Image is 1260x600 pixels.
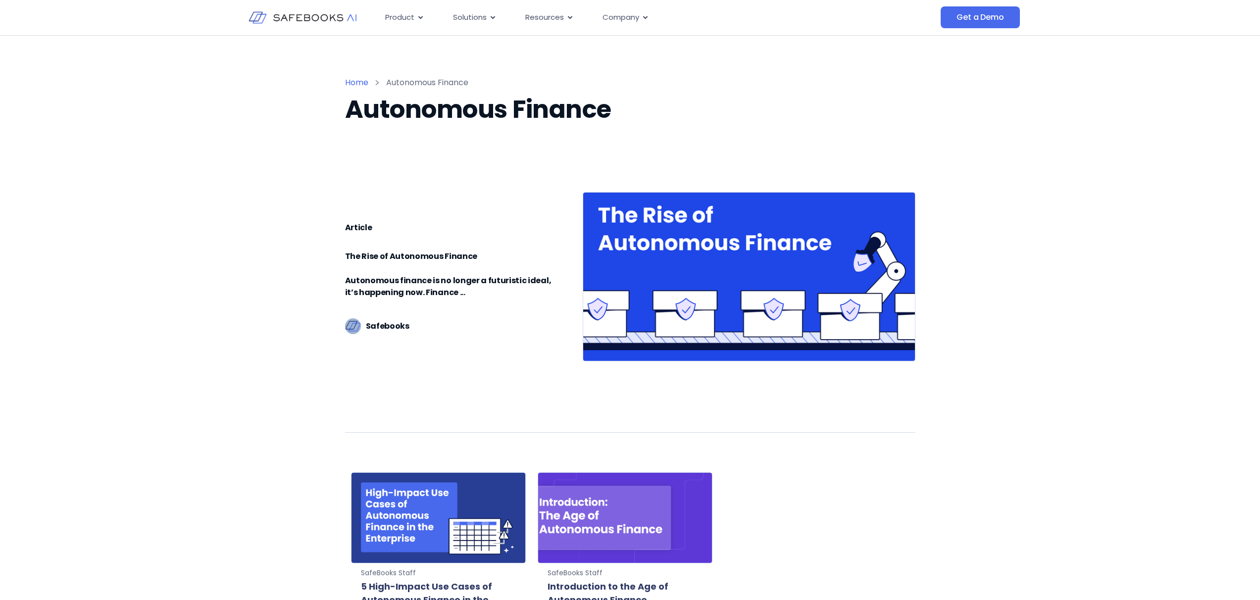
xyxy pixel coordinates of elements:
span: Company [603,12,639,23]
p: Autonomous Finance [386,78,468,88]
h6: Article [345,223,563,233]
img: Safebooks [345,318,361,334]
span: Get a Demo [957,12,1004,22]
span: Solutions [453,12,487,23]
h6: The Rise of Autonomous Finance [345,243,563,270]
a: Home [345,78,368,88]
nav: breadcrumb [345,75,721,88]
p: SafeBooks Staff [548,568,603,577]
img: the rise of autonomus finance [583,192,915,361]
div: Menu Toggle [377,8,842,27]
nav: Menu [377,8,842,27]
img: a blue background with the words high - impact use cases of autonomus finance [351,472,526,563]
h6: Safebooks [366,322,409,331]
a: Get a Demo [941,6,1019,28]
span: Resources [525,12,564,23]
a: The Rise of Autonomous FinanceAutonomous finance is no longer a futuristic ideal, it’s happening ... [345,243,563,299]
h1: Autonomous Finance [345,93,915,125]
p: SafeBooks Staff [361,568,416,577]
span: Product [385,12,414,23]
img: a purple background with the words the age of autonoous finance [538,472,712,563]
h6: Autonomous finance is no longer a futuristic ideal, it’s happening now. Finance ... [345,275,563,299]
